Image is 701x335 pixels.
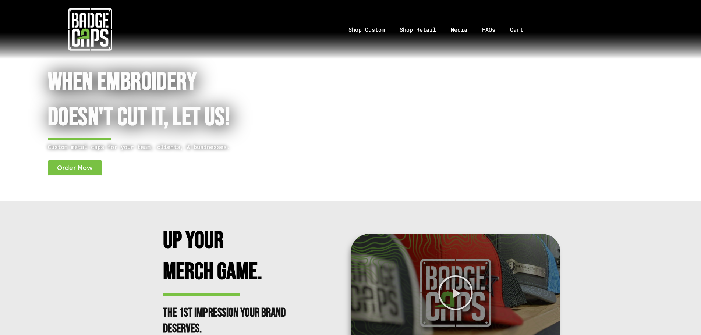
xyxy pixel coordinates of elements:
a: FAQs [475,10,503,49]
span: Order Now [57,165,93,171]
p: Custom metal caps for your team, clients, & businesses. [48,142,312,152]
a: Shop Retail [392,10,443,49]
a: Shop Custom [341,10,392,49]
a: Media [443,10,475,49]
h1: When Embroidery Doesn't cut it, Let Us! [48,65,312,136]
img: badgecaps white logo with green acccent [68,7,112,51]
a: Cart [503,10,540,49]
a: Order Now [48,160,102,176]
div: Play Video [438,275,474,311]
h2: Up Your Merch Game. [163,225,292,288]
nav: Menu [180,10,701,49]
